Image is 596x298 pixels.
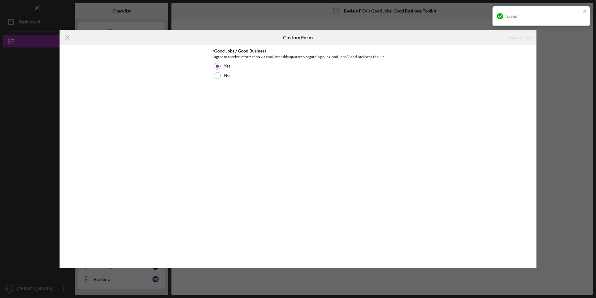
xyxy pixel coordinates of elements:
[583,9,587,15] button: close
[224,63,230,68] label: Yes
[212,48,384,53] div: *Good Jobs / Good Business
[212,54,384,60] div: I agree to receive information via email monthly/quarterly regarding our Good Jobs/Good Business ...
[224,73,230,78] label: No
[503,31,536,44] button: Saved
[506,14,581,19] div: Saved
[283,35,313,40] h6: Custom Form
[509,31,521,44] div: Saved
